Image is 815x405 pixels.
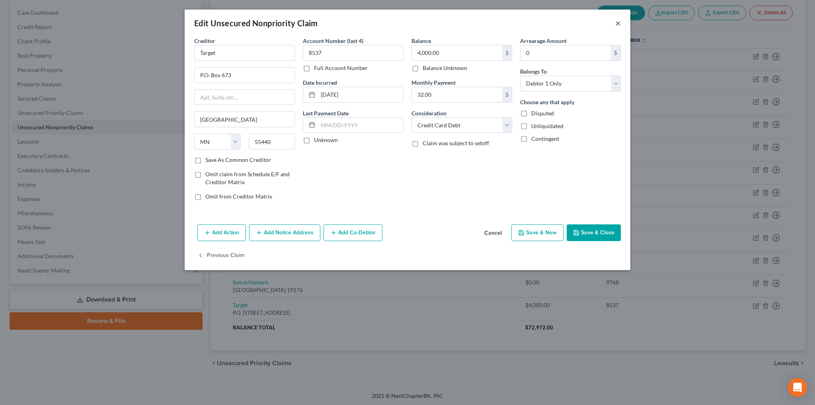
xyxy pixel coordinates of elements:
[411,78,456,87] label: Monthly Payment
[303,78,337,87] label: Date Incurred
[205,193,272,200] span: Omit from Creditor Matrix
[788,378,807,397] div: Open Intercom Messenger
[205,156,271,164] label: Save As Common Creditor
[412,87,502,102] input: 0.00
[197,247,245,264] button: Previous Claim
[205,171,290,185] span: Omit claim from Schedule E/F and Creditor Matrix
[249,224,320,241] button: Add Notice Address
[531,135,559,142] span: Contingent
[502,45,512,60] div: $
[194,18,318,29] div: Edit Unsecured Nonpriority Claim
[318,118,403,133] input: MM/DD/YYYY
[195,112,294,127] input: Enter city...
[303,37,363,45] label: Account Number (last 4)
[194,37,215,44] span: Creditor
[567,224,621,241] button: Save & Close
[520,37,567,45] label: Arrearage Amount
[303,109,349,117] label: Last Payment Date
[197,224,246,241] button: Add Action
[194,45,295,61] input: Search creditor by name...
[531,110,554,117] span: Disputed
[423,140,489,146] span: Claim was subject to setoff
[478,225,508,241] button: Cancel
[314,64,368,72] label: Full Account Number
[303,45,404,61] input: XXXX
[249,134,295,150] input: Enter zip...
[411,37,431,45] label: Balance
[314,136,338,144] label: Unknown
[611,45,620,60] div: $
[520,68,547,75] span: Belongs To
[511,224,563,241] button: Save & New
[324,224,382,241] button: Add Co-Debtor
[521,45,611,60] input: 0.00
[502,87,512,102] div: $
[520,98,574,106] label: Choose any that apply
[195,68,294,83] input: Enter address...
[615,18,621,28] button: ×
[195,90,294,105] input: Apt, Suite, etc...
[411,109,446,117] label: Consideration
[412,45,502,60] input: 0.00
[423,64,467,72] label: Balance Unknown
[531,123,563,129] span: Unliquidated
[318,87,403,102] input: MM/DD/YYYY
